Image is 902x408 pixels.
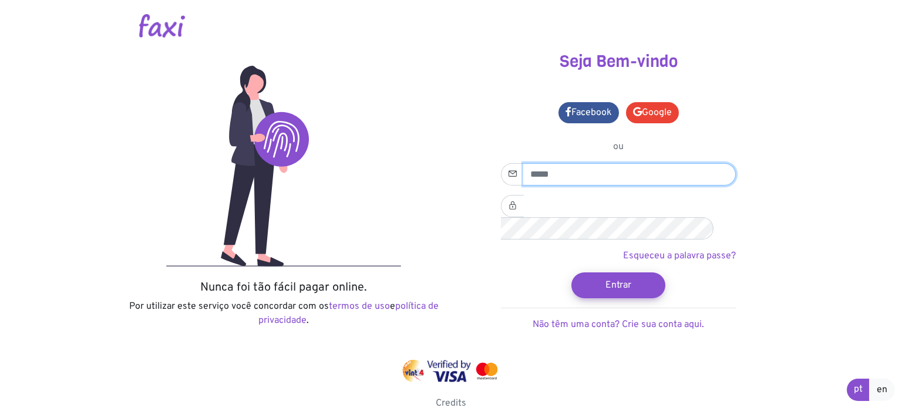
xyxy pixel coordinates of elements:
[473,360,500,382] img: mastercard
[623,250,736,262] a: Esqueceu a palavra passe?
[847,379,870,401] a: pt
[125,281,442,295] h5: Nunca foi tão fácil pagar online.
[626,102,679,123] a: Google
[402,360,425,382] img: vinti4
[558,102,619,123] a: Facebook
[125,299,442,328] p: Por utilizar este serviço você concordar com os e .
[460,52,777,72] h3: Seja Bem-vindo
[329,301,390,312] a: termos de uso
[869,379,895,401] a: en
[533,319,704,331] a: Não têm uma conta? Crie sua conta aqui.
[571,272,665,298] button: Entrar
[427,360,471,382] img: visa
[501,140,736,154] p: ou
